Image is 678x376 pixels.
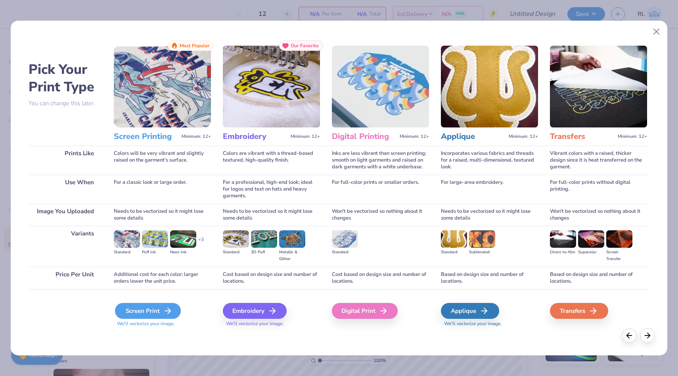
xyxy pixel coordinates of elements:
[29,175,102,204] div: Use When
[223,131,287,142] h3: Embroidery
[223,320,320,327] span: We'll vectorize your image.
[170,230,196,248] img: Neon Ink
[332,230,358,248] img: Standard
[251,230,277,248] img: 3D Puff
[29,267,102,289] div: Price Per Unit
[114,204,211,226] div: Needs to be vectorized so it might lose some details
[114,175,211,204] div: For a classic look or large order.
[29,100,102,107] p: You can change this later.
[550,131,615,142] h3: Transfers
[251,249,277,256] div: 3D Puff
[618,134,647,139] span: Minimum: 12+
[29,204,102,226] div: Image You Uploaded
[469,230,495,248] img: Sublimated
[29,61,102,96] h2: Pick Your Print Type
[291,43,319,48] span: Our Favorite
[114,131,178,142] h3: Screen Printing
[441,320,538,327] span: We'll vectorize your image.
[441,131,506,142] h3: Applique
[114,320,211,327] span: We'll vectorize your image.
[114,267,211,289] div: Additional cost for each color; larger orders lower the unit price.
[180,43,210,48] span: Most Popular
[578,230,604,248] img: Supacolor
[400,134,429,139] span: Minimum: 12+
[441,146,538,175] div: Incorporates various fabrics and threads for a raised, multi-dimensional, textured look.
[142,230,168,248] img: Puff Ink
[332,175,429,204] div: For full-color prints or smaller orders.
[509,134,538,139] span: Minimum: 12+
[170,249,196,256] div: Neon Ink
[332,204,429,226] div: Won't be vectorized so nothing about it changes
[441,249,467,256] div: Standard
[291,134,320,139] span: Minimum: 12+
[441,303,499,319] div: Applique
[550,249,576,256] div: Direct-to-film
[198,236,204,250] div: + 3
[550,303,608,319] div: Transfers
[29,146,102,175] div: Prints Like
[550,204,647,226] div: Won't be vectorized so nothing about it changes
[649,24,664,39] button: Close
[441,175,538,204] div: For large-area embroidery.
[223,303,287,319] div: Embroidery
[279,230,305,248] img: Metallic & Glitter
[332,131,396,142] h3: Digital Printing
[114,46,211,127] img: Screen Printing
[223,146,320,175] div: Colors are vibrant with a thread-based textured, high-quality finish.
[441,204,538,226] div: Needs to be vectorized so it might lose some details
[332,46,429,127] img: Digital Printing
[332,146,429,175] div: Inks are less vibrant than screen printing; smooth on light garments and raised on dark garments ...
[182,134,211,139] span: Minimum: 12+
[606,249,632,262] div: Screen Transfer
[223,175,320,204] div: For a professional, high-end look; ideal for logos and text on hats and heavy garments.
[114,230,140,248] img: Standard
[441,230,467,248] img: Standard
[441,46,538,127] img: Applique
[469,249,495,256] div: Sublimated
[223,204,320,226] div: Needs to be vectorized so it might lose some details
[223,46,320,127] img: Embroidery
[142,249,168,256] div: Puff Ink
[114,249,140,256] div: Standard
[332,249,358,256] div: Standard
[550,267,647,289] div: Based on design size and number of locations.
[550,46,647,127] img: Transfers
[332,267,429,289] div: Cost based on design size and number of locations.
[223,249,249,256] div: Standard
[550,175,647,204] div: For full-color prints without digital printing.
[279,249,305,262] div: Metallic & Glitter
[550,146,647,175] div: Vibrant colors with a raised, thicker design since it is heat transferred on the garment.
[114,146,211,175] div: Colors will be very vibrant and slightly raised on the garment's surface.
[441,267,538,289] div: Based on design size and number of locations.
[223,267,320,289] div: Cost based on design size and number of locations.
[606,230,632,248] img: Screen Transfer
[115,303,181,319] div: Screen Print
[550,230,576,248] img: Direct-to-film
[223,230,249,248] img: Standard
[29,226,102,267] div: Variants
[578,249,604,256] div: Supacolor
[332,303,398,319] div: Digital Print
